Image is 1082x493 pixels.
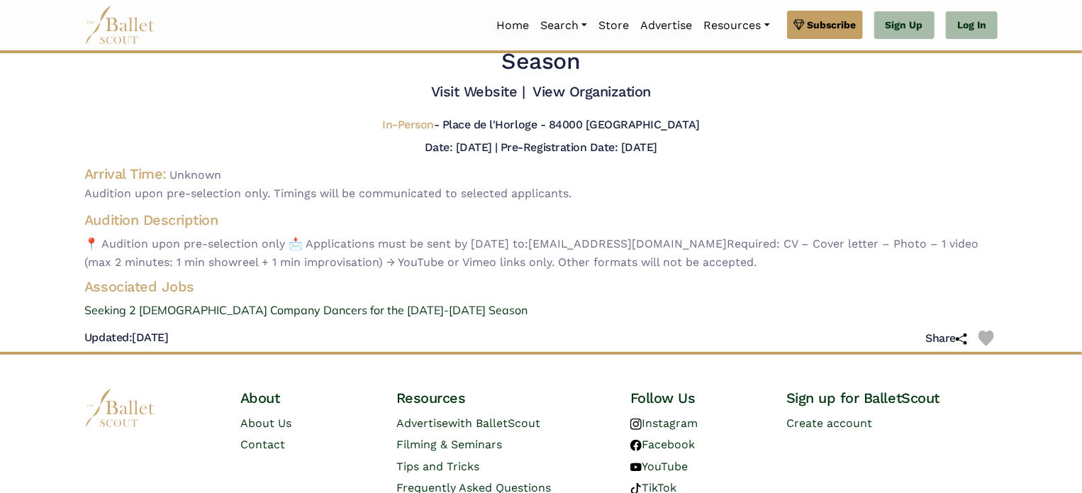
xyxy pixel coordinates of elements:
h4: Audition Description [84,211,998,229]
a: Create account [786,416,872,430]
span: Audition upon pre-selection only. Timings will be communicated to selected applicants. [84,184,998,203]
a: Contact [240,438,285,451]
a: Seeking 2 [DEMOGRAPHIC_DATA] Company Dancers for the [DATE]-[DATE] Season [73,301,1009,320]
a: Resources [698,11,775,40]
a: About Us [240,416,291,430]
img: logo [84,389,155,428]
a: Sign Up [874,11,935,40]
a: Store [593,11,635,40]
h5: [DATE] [84,331,168,345]
a: Search [535,11,593,40]
img: facebook logo [630,440,642,451]
span: Updated: [84,331,132,344]
h4: Resources [396,389,608,407]
a: Facebook [630,438,695,451]
a: Subscribe [787,11,863,39]
a: Visit Website | [431,83,525,100]
a: Home [491,11,535,40]
h5: Date: [DATE] | [425,140,498,154]
span: 📍 Audition upon pre-selection only 📩 Applications must be sent by [DATE] to: [EMAIL_ADDRESS][DOMA... [84,235,998,271]
h4: Sign up for BalletScout [786,389,998,407]
a: Filming & Seminars [396,438,502,451]
img: instagram logo [630,419,642,430]
span: with BalletScout [448,416,540,430]
a: Log In [946,11,998,40]
span: In-Person [382,118,434,131]
h5: Share [925,331,967,346]
h5: Pre-Registration Date: [DATE] [501,140,657,154]
a: View Organization [532,83,651,100]
h4: Follow Us [630,389,764,407]
h4: Arrival Time: [84,165,167,182]
img: youtube logo [630,462,642,473]
a: Advertise [635,11,698,40]
a: Tips and Tricks [396,460,479,473]
h5: - Place de l'Horloge - 84000 [GEOGRAPHIC_DATA] [382,118,700,133]
img: gem.svg [793,17,805,33]
a: YouTube [630,460,688,473]
a: Advertisewith BalletScout [396,416,540,430]
a: Instagram [630,416,698,430]
h4: About [240,389,374,407]
span: Subscribe [808,17,857,33]
span: Unknown [169,168,221,182]
h4: Associated Jobs [73,277,1009,296]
